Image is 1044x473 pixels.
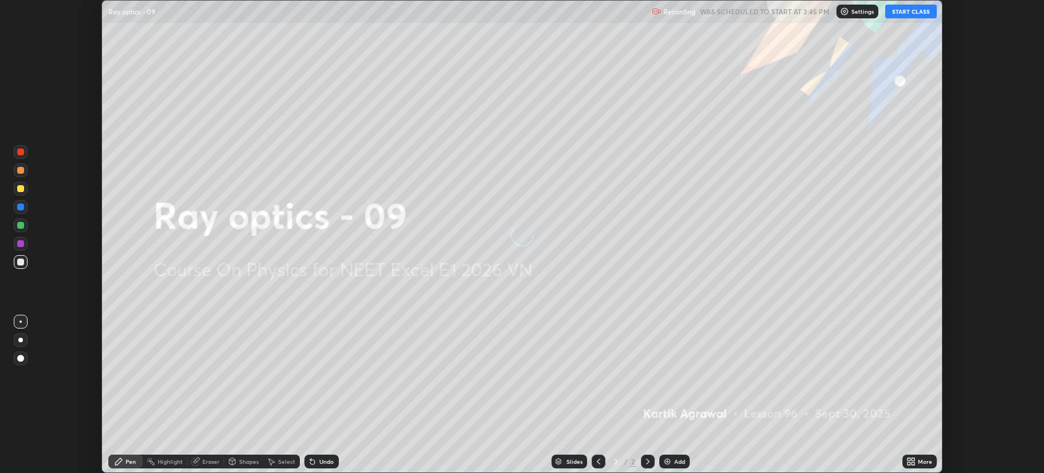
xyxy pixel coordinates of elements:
[278,459,295,464] div: Select
[624,458,627,465] div: /
[918,459,932,464] div: More
[158,459,183,464] div: Highlight
[840,7,849,16] img: class-settings-icons
[566,459,582,464] div: Slides
[239,459,259,464] div: Shapes
[885,5,937,18] button: START CLASS
[610,458,621,465] div: 2
[319,459,334,464] div: Undo
[202,459,220,464] div: Eraser
[663,457,672,466] img: add-slide-button
[700,6,830,17] h5: WAS SCHEDULED TO START AT 3:45 PM
[629,456,636,467] div: 2
[108,7,155,16] p: Ray optics - 09
[652,7,661,16] img: recording.375f2c34.svg
[674,459,685,464] div: Add
[663,7,695,16] p: Recording
[851,9,874,14] p: Settings
[126,459,136,464] div: Pen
